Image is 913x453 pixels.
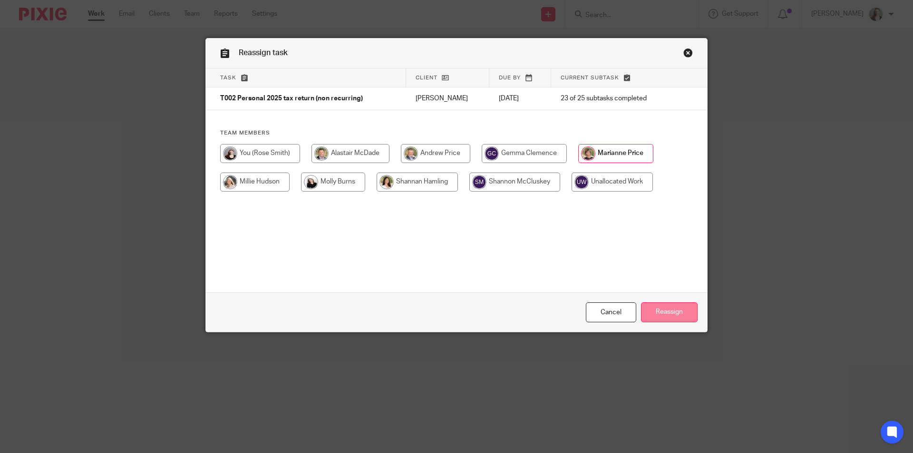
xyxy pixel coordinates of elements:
td: 23 of 25 subtasks completed [551,87,674,110]
span: T002 Personal 2025 tax return (non recurring) [220,96,363,102]
span: Reassign task [239,49,288,57]
a: Close this dialog window [586,302,636,323]
p: [DATE] [499,94,542,103]
p: [PERSON_NAME] [416,94,480,103]
h4: Team members [220,129,693,137]
span: Current subtask [561,75,619,80]
span: Due by [499,75,521,80]
span: Task [220,75,236,80]
input: Reassign [641,302,698,323]
span: Client [416,75,437,80]
a: Close this dialog window [683,48,693,61]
